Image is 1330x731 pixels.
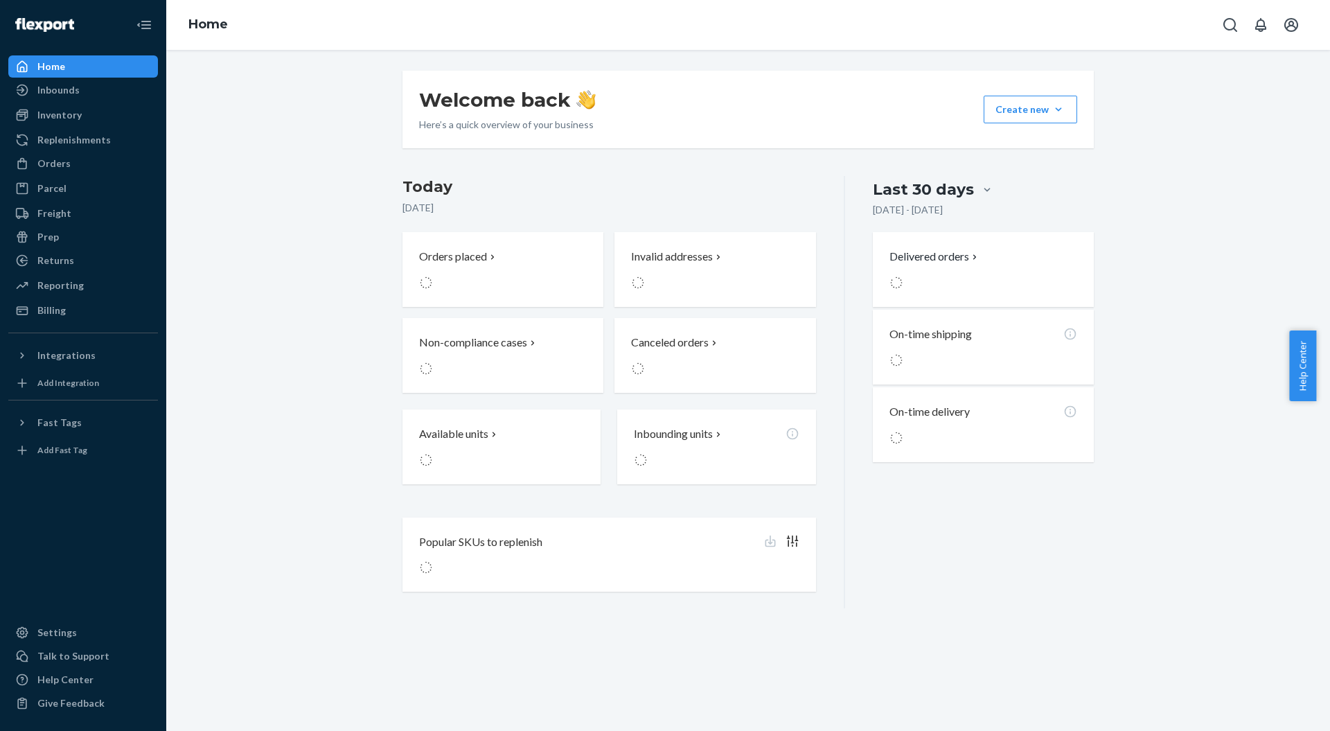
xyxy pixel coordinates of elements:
[419,87,596,112] h1: Welcome back
[402,409,601,484] button: Available units
[8,344,158,367] button: Integrations
[8,274,158,297] a: Reporting
[1216,11,1244,39] button: Open Search Box
[1247,11,1275,39] button: Open notifications
[8,692,158,714] button: Give Feedback
[37,60,65,73] div: Home
[37,303,66,317] div: Billing
[889,249,980,265] button: Delivered orders
[37,349,96,362] div: Integrations
[419,534,542,550] p: Popular SKUs to replenish
[8,622,158,644] a: Settings
[8,55,158,78] a: Home
[984,96,1077,123] button: Create new
[188,17,228,32] a: Home
[8,645,158,667] a: Talk to Support
[617,409,815,484] button: Inbounding units
[8,249,158,272] a: Returns
[37,230,59,244] div: Prep
[37,673,94,687] div: Help Center
[889,404,970,420] p: On-time delivery
[37,696,105,710] div: Give Feedback
[37,649,109,663] div: Talk to Support
[631,249,713,265] p: Invalid addresses
[402,201,816,215] p: [DATE]
[402,318,603,393] button: Non-compliance cases
[8,439,158,461] a: Add Fast Tag
[1277,11,1305,39] button: Open account menu
[37,279,84,292] div: Reporting
[130,11,158,39] button: Close Navigation
[177,5,239,45] ol: breadcrumbs
[37,206,71,220] div: Freight
[37,157,71,170] div: Orders
[8,177,158,200] a: Parcel
[419,249,487,265] p: Orders placed
[8,202,158,224] a: Freight
[419,118,596,132] p: Here’s a quick overview of your business
[37,108,82,122] div: Inventory
[8,669,158,691] a: Help Center
[419,335,527,351] p: Non-compliance cases
[419,426,488,442] p: Available units
[576,90,596,109] img: hand-wave emoji
[614,232,815,307] button: Invalid addresses
[1289,331,1316,401] button: Help Center
[8,226,158,248] a: Prep
[402,176,816,198] h3: Today
[8,152,158,175] a: Orders
[37,83,80,97] div: Inbounds
[402,232,603,307] button: Orders placed
[8,299,158,322] a: Billing
[8,412,158,434] button: Fast Tags
[37,416,82,430] div: Fast Tags
[634,426,713,442] p: Inbounding units
[873,179,974,200] div: Last 30 days
[614,318,815,393] button: Canceled orders
[37,626,77,640] div: Settings
[8,372,158,394] a: Add Integration
[37,377,99,389] div: Add Integration
[8,79,158,101] a: Inbounds
[37,254,74,267] div: Returns
[889,326,972,342] p: On-time shipping
[15,18,74,32] img: Flexport logo
[873,203,943,217] p: [DATE] - [DATE]
[37,182,66,195] div: Parcel
[37,444,87,456] div: Add Fast Tag
[8,104,158,126] a: Inventory
[631,335,709,351] p: Canceled orders
[8,129,158,151] a: Replenishments
[37,133,111,147] div: Replenishments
